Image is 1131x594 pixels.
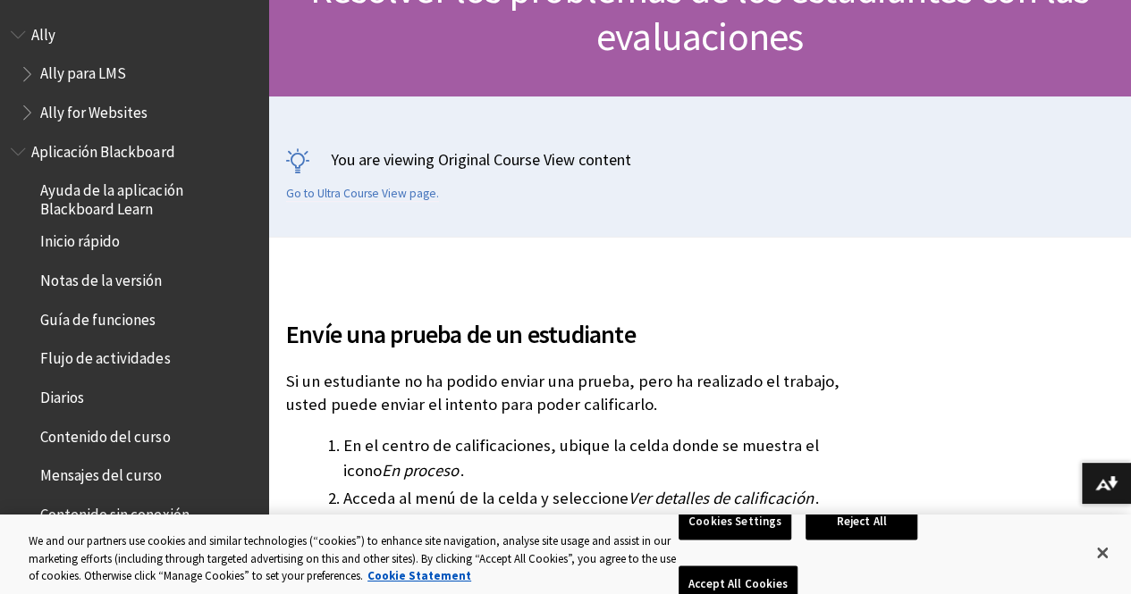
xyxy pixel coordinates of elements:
span: Ver detalles de calificación [629,488,814,508]
span: Ally para LMS [40,59,126,83]
li: En la página , seleccione . [343,514,848,539]
span: Mensajes del curso [40,461,162,485]
a: Go to Ultra Course View page. [286,186,439,202]
span: Ally for Websites [40,97,148,121]
span: Inicio rápido [40,227,120,251]
span: Contenido sin conexión [40,499,189,523]
li: Acceda al menú de la celda y seleccione . [343,486,848,511]
span: Ally [31,20,55,44]
span: Notas de la versión [40,265,162,289]
div: We and our partners use cookies and similar technologies (“cookies”) to enhance site navigation, ... [29,532,679,585]
span: Guía de funciones [40,305,156,329]
h2: Envíe una prueba de un estudiante [286,294,848,353]
span: Ayuda de la aplicación Blackboard Learn [40,176,256,218]
span: En proceso [382,460,459,481]
nav: Book outline for Anthology Ally Help [11,20,257,128]
p: You are viewing Original Course View content [286,148,1113,171]
span: Contenido del curso [40,422,170,446]
li: En el centro de calificaciones, ubique la celda donde se muestra el icono . [343,433,848,483]
a: More information about your privacy, opens in a new tab [367,568,471,583]
p: Si un estudiante no ha podido enviar una prueba, pero ha realizado el trabajo, usted puede enviar... [286,370,848,416]
button: Close [1083,533,1122,573]
button: Reject All [806,503,917,540]
span: Flujo de actividades [40,344,170,368]
span: Diarios [40,382,84,406]
button: Cookies Settings [679,503,791,540]
span: Aplicación Blackboard [31,137,174,161]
